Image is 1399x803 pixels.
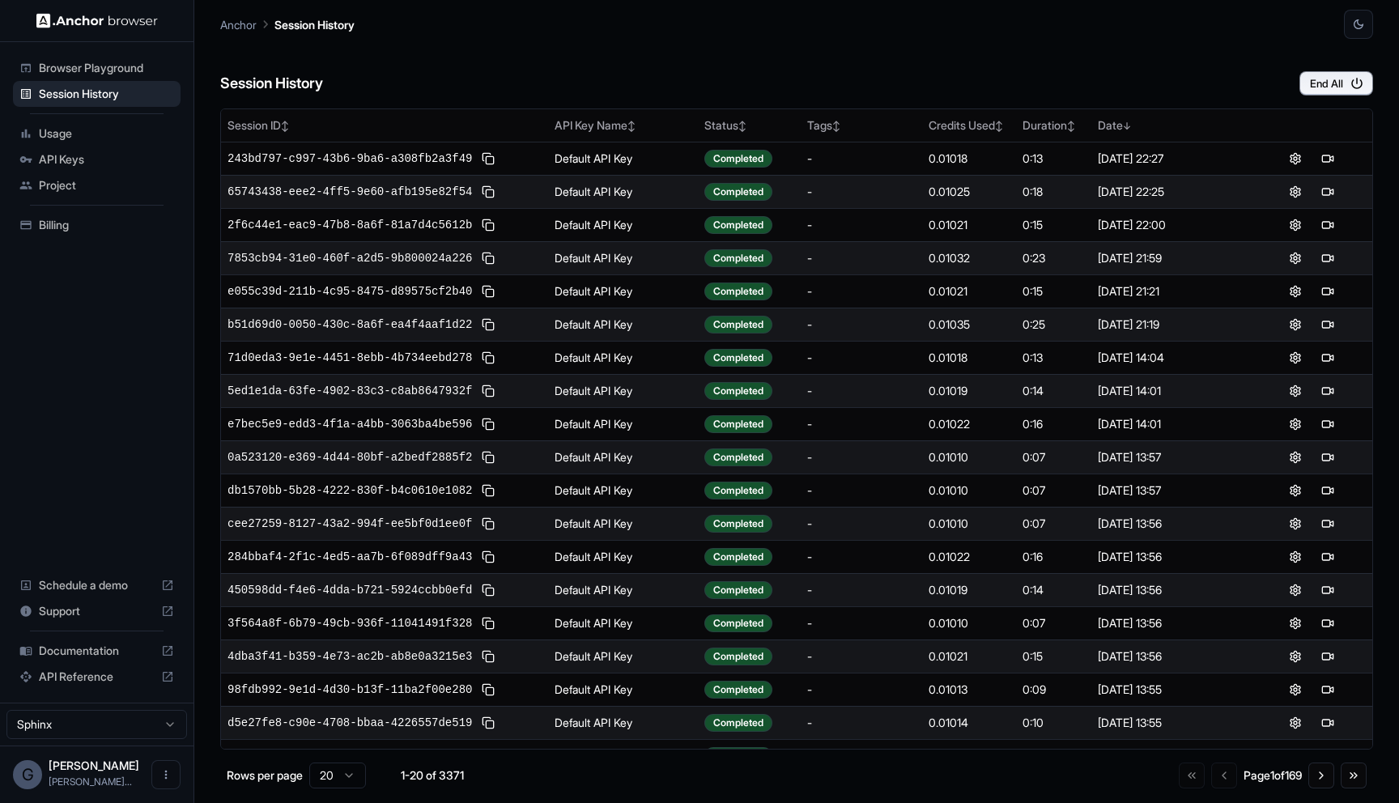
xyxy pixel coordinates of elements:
span: Usage [39,125,174,142]
div: Completed [704,515,772,533]
span: Browser Playground [39,60,174,76]
span: 3f564a8f-6b79-49cb-936f-11041491f328 [227,615,472,631]
div: - [807,648,916,665]
div: - [807,283,916,300]
div: 0.01018 [929,350,1010,366]
span: e7bec5e9-edd3-4f1a-a4bb-3063ba4be596 [227,416,472,432]
span: Documentation [39,643,155,659]
span: Billing [39,217,174,233]
div: 0:07 [1023,482,1086,499]
div: 0.01019 [929,582,1010,598]
div: Session ID [227,117,542,134]
div: [DATE] 13:57 [1098,482,1244,499]
div: 0:13 [1023,151,1086,167]
div: - [807,482,916,499]
td: Default API Key [548,739,698,772]
div: - [807,449,916,465]
span: Schedule a demo [39,577,155,593]
td: Default API Key [548,274,698,308]
div: [DATE] 14:01 [1098,383,1244,399]
div: Schedule a demo [13,572,181,598]
div: [DATE] 13:56 [1098,516,1244,532]
div: 0:14 [1023,582,1086,598]
div: Completed [704,183,772,201]
td: Default API Key [548,175,698,208]
div: [DATE] 21:19 [1098,317,1244,333]
span: 0a523120-e369-4d44-80bf-a2bedf2885f2 [227,449,472,465]
div: 0:23 [1023,250,1086,266]
div: [DATE] 21:59 [1098,250,1244,266]
div: - [807,350,916,366]
div: [DATE] 13:57 [1098,449,1244,465]
span: Session History [39,86,174,102]
div: 0:13 [1023,350,1086,366]
div: Completed [704,548,772,566]
td: Default API Key [548,673,698,706]
span: ↕ [995,120,1003,132]
div: Completed [704,482,772,499]
span: 30381523-1389-4ca9-9860-e8a9a09a093f [227,748,472,764]
div: Completed [704,448,772,466]
h6: Session History [220,72,323,96]
div: [DATE] 13:56 [1098,549,1244,565]
span: d5e27fe8-c90e-4708-bbaa-4226557de519 [227,715,472,731]
div: Page 1 of 169 [1244,767,1302,784]
div: - [807,615,916,631]
div: - [807,217,916,233]
button: End All [1299,71,1373,96]
td: Default API Key [548,374,698,407]
td: Default API Key [548,639,698,673]
div: 0:14 [1023,383,1086,399]
div: [DATE] 13:55 [1098,682,1244,698]
div: Credits Used [929,117,1010,134]
div: 0:07 [1023,516,1086,532]
span: db1570bb-5b28-4222-830f-b4c0610e1082 [227,482,472,499]
p: Session History [274,16,355,33]
div: 0:18 [1023,184,1086,200]
td: Default API Key [548,341,698,374]
td: Default API Key [548,606,698,639]
div: Completed [704,614,772,632]
div: 0:09 [1023,682,1086,698]
div: API Key Name [555,117,691,134]
div: Completed [704,681,772,699]
td: Default API Key [548,241,698,274]
span: API Keys [39,151,174,168]
div: API Reference [13,664,181,690]
p: Anchor [220,16,257,33]
span: API Reference [39,669,155,685]
span: 243bd797-c997-43b6-9ba6-a308fb2a3f49 [227,151,472,167]
div: Completed [704,216,772,234]
td: Default API Key [548,706,698,739]
td: Default API Key [548,208,698,241]
div: - [807,549,916,565]
div: Tags [807,117,916,134]
div: 0.01022 [929,549,1010,565]
div: 0.01021 [929,217,1010,233]
div: 0:15 [1023,283,1086,300]
div: 0.01010 [929,482,1010,499]
div: - [807,715,916,731]
div: Browser Playground [13,55,181,81]
div: 0.01025 [929,184,1010,200]
span: b51d69d0-0050-430c-8a6f-ea4f4aaf1d22 [227,317,472,333]
div: 0:15 [1023,217,1086,233]
span: ↕ [1067,120,1075,132]
span: ↕ [832,120,840,132]
div: 0.01022 [929,416,1010,432]
div: 0.01010 [929,516,1010,532]
span: cee27259-8127-43a2-994f-ee5bf0d1ee0f [227,516,472,532]
div: 0.01024 [929,748,1010,764]
div: 0.01021 [929,648,1010,665]
div: [DATE] 13:56 [1098,648,1244,665]
span: 98fdb992-9e1d-4d30-b13f-11ba2f00e280 [227,682,472,698]
td: Default API Key [548,308,698,341]
td: Default API Key [548,407,698,440]
div: - [807,516,916,532]
td: Default API Key [548,573,698,606]
span: e055c39d-211b-4c95-8475-d89575cf2b40 [227,283,472,300]
div: 0.01021 [929,283,1010,300]
div: Billing [13,212,181,238]
div: Status [704,117,794,134]
div: 0:16 [1023,416,1086,432]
